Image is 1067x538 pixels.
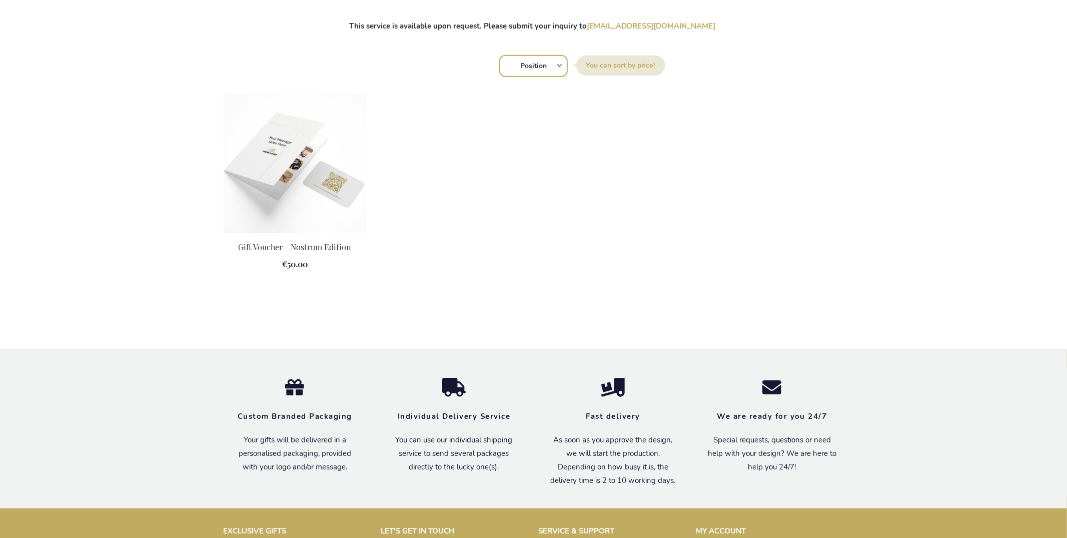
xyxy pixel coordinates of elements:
label: Sort By [576,56,665,76]
p: You can use our individual shipping service to send several packages directly to the lucky one(s). [390,433,519,474]
strong: MY ACCOUNT [696,526,746,536]
strong: SERVICE & SUPPORT [539,526,615,536]
p: Your gifts will be delivered in a personalised packaging, provided with your logo and/or message. [231,433,360,474]
strong: Fast delivery [586,411,640,421]
strong: Individual Delivery Service [398,411,511,421]
strong: LET'S GET IN TOUCH [381,526,455,536]
strong: EXCLUSIVE GIFTS [224,526,287,536]
strong: We are ready for you 24/7 [717,411,827,421]
a: [EMAIL_ADDRESS][DOMAIN_NAME] [587,21,716,31]
strong: This service is available upon request. Please submit your inquiry to [350,21,718,31]
p: As soon as you approve the design, we will start the production. Depending on how busy it is, the... [549,433,678,487]
strong: Custom Branded Packaging [238,411,352,421]
img: Gift Voucher - Nostrum Edition [224,93,367,233]
p: Special requests, questions or need help with your design? We are here to help you 24/7! [708,433,837,474]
